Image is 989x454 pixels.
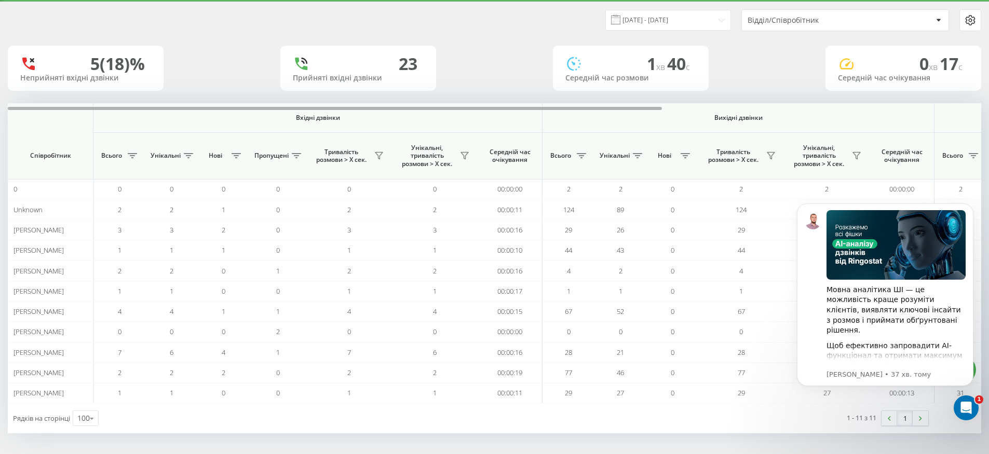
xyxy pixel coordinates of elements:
[954,395,979,420] iframe: Intercom live chat
[565,388,572,397] span: 29
[478,179,543,199] td: 00:00:00
[478,281,543,301] td: 00:00:17
[738,225,745,235] span: 29
[565,348,572,357] span: 28
[565,225,572,235] span: 29
[617,205,624,214] span: 89
[118,266,121,276] span: 2
[222,266,225,276] span: 0
[433,307,437,316] span: 4
[671,225,674,235] span: 0
[222,245,225,255] span: 1
[276,307,280,316] span: 1
[276,245,280,255] span: 0
[433,266,437,276] span: 2
[738,348,745,357] span: 28
[671,245,674,255] span: 0
[975,395,983,404] span: 1
[433,388,437,397] span: 1
[118,205,121,214] span: 2
[293,74,424,82] div: Прийняті вхідні дзвінки
[565,74,696,82] div: Середній час розмови
[738,368,745,377] span: 77
[170,205,173,214] span: 2
[671,348,674,357] span: 0
[222,205,225,214] span: 1
[433,368,437,377] span: 2
[739,286,743,296] span: 1
[17,152,84,160] span: Співробітник
[565,307,572,316] span: 67
[433,245,437,255] span: 1
[276,388,280,397] span: 0
[671,286,674,296] span: 0
[433,225,437,235] span: 3
[478,301,543,322] td: 00:00:15
[667,52,690,75] span: 40
[671,184,674,194] span: 0
[347,348,351,357] span: 7
[958,61,963,73] span: c
[617,225,624,235] span: 26
[13,245,64,255] span: [PERSON_NAME]
[619,327,622,336] span: 0
[671,368,674,377] span: 0
[617,368,624,377] span: 46
[99,152,125,160] span: Всього
[478,363,543,383] td: 00:00:19
[567,114,910,122] span: Вихідні дзвінки
[478,322,543,342] td: 00:00:00
[433,205,437,214] span: 2
[838,74,969,82] div: Середній час очікування
[738,245,745,255] span: 44
[276,368,280,377] span: 0
[13,205,43,214] span: Unknown
[567,184,571,194] span: 2
[170,225,173,235] span: 3
[347,307,351,316] span: 4
[276,266,280,276] span: 1
[619,266,622,276] span: 2
[222,327,225,336] span: 0
[619,286,622,296] span: 1
[170,327,173,336] span: 0
[617,388,624,397] span: 27
[222,368,225,377] span: 2
[118,184,121,194] span: 0
[13,286,64,296] span: [PERSON_NAME]
[485,148,534,164] span: Середній час очікування
[170,184,173,194] span: 0
[600,152,630,160] span: Унікальні
[118,388,121,397] span: 1
[347,245,351,255] span: 1
[548,152,574,160] span: Всього
[940,52,963,75] span: 17
[347,225,351,235] span: 3
[565,245,572,255] span: 44
[222,388,225,397] span: 0
[940,152,966,160] span: Всього
[671,388,674,397] span: 0
[118,307,121,316] span: 4
[170,266,173,276] span: 2
[13,184,17,194] span: 0
[222,184,225,194] span: 0
[567,286,571,296] span: 1
[877,148,926,164] span: Середній час очікування
[222,348,225,357] span: 4
[170,388,173,397] span: 1
[929,61,940,73] span: хв
[90,54,145,74] div: 5 (18)%
[738,307,745,316] span: 67
[276,225,280,235] span: 0
[222,286,225,296] span: 0
[118,348,121,357] span: 7
[478,260,543,281] td: 00:00:16
[13,348,64,357] span: [PERSON_NAME]
[20,74,151,82] div: Неприйняті вхідні дзвінки
[397,144,457,168] span: Унікальні, тривалість розмови > Х сек.
[671,307,674,316] span: 0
